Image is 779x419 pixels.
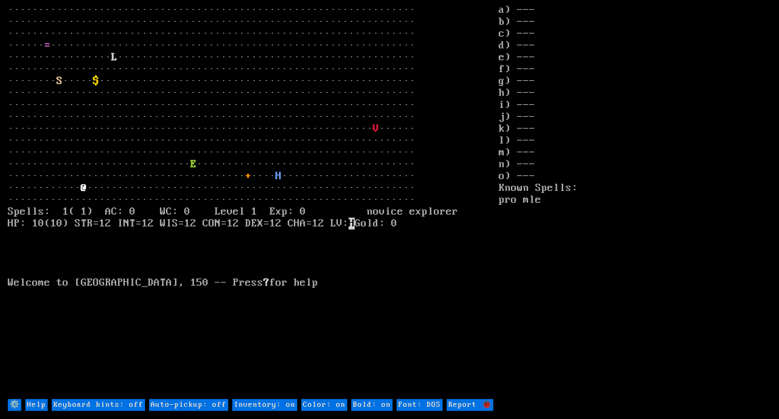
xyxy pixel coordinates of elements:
mark: H [349,218,355,229]
input: ⚙️ [8,399,21,411]
font: H [276,170,282,182]
font: @ [81,182,87,194]
input: Auto-pickup: off [149,399,228,411]
input: Color: on [301,399,347,411]
input: Help [25,399,48,411]
input: Inventory: on [232,399,297,411]
larn: ··································································· ·····························... [8,4,499,398]
input: Report 🐞 [447,399,493,411]
input: Keyboard hints: off [52,399,145,411]
stats: a) --- b) --- c) --- d) --- e) --- f) --- g) --- h) --- i) --- j) --- k) --- l) --- m) --- n) ---... [499,4,771,398]
font: $ [93,75,99,87]
input: Font: DOS [397,399,443,411]
font: V [373,123,379,135]
b: ? [263,277,269,289]
font: + [245,170,251,182]
font: S [56,75,63,87]
font: = [44,40,50,51]
font: L [111,51,117,63]
font: E [190,158,196,170]
input: Bold: on [351,399,393,411]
